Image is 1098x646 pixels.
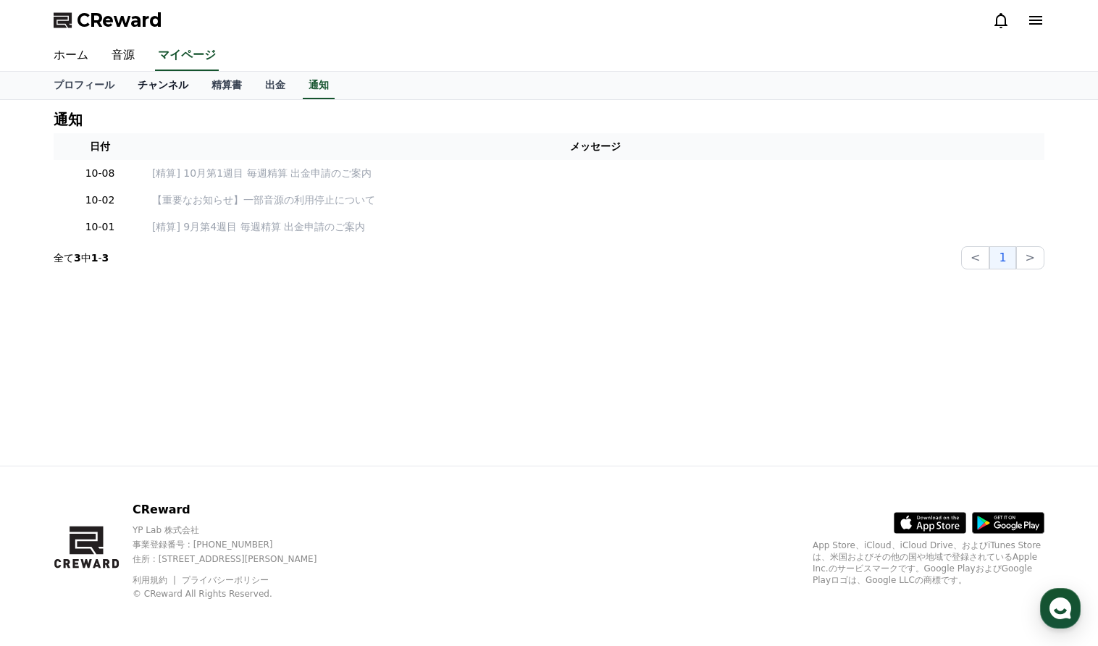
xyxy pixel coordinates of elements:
span: Settings [214,481,250,492]
span: Messages [120,482,163,493]
a: CReward [54,9,162,32]
p: 10-08 [59,166,141,181]
strong: 1 [91,252,99,264]
p: 10-02 [59,193,141,208]
th: メッセージ [146,133,1044,160]
a: Home [4,459,96,495]
span: CReward [77,9,162,32]
span: Home [37,481,62,492]
a: プライバシーポリシー [182,575,269,585]
a: Settings [187,459,278,495]
a: [精算] 9月第4週目 毎週精算 出金申請のご案内 [152,219,1039,235]
p: CReward [133,501,342,519]
button: < [961,246,989,269]
a: 出金 [253,72,297,99]
button: > [1016,246,1044,269]
button: 1 [989,246,1015,269]
a: 通知 [303,72,335,99]
a: マイページ [155,41,219,71]
p: 全て 中 - [54,251,109,265]
a: 利用規約 [133,575,178,585]
a: Messages [96,459,187,495]
p: 住所 : [STREET_ADDRESS][PERSON_NAME] [133,553,342,565]
p: App Store、iCloud、iCloud Drive、およびiTunes Storeは、米国およびその他の国や地域で登録されているApple Inc.のサービスマークです。Google P... [813,540,1044,586]
p: 10-01 [59,219,141,235]
a: 音源 [100,41,146,71]
p: YP Lab 株式会社 [133,524,342,536]
a: ホーム [42,41,100,71]
a: 精算書 [200,72,253,99]
a: チャンネル [126,72,200,99]
a: 【重要なお知らせ】一部音源の利用停止について [152,193,1039,208]
p: 事業登録番号 : [PHONE_NUMBER] [133,539,342,550]
a: [精算] 10月第1週目 毎週精算 出金申請のご案内 [152,166,1039,181]
th: 日付 [54,133,146,160]
p: © CReward All Rights Reserved. [133,588,342,600]
strong: 3 [74,252,81,264]
h4: 通知 [54,112,83,127]
a: プロフィール [42,72,126,99]
strong: 3 [102,252,109,264]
